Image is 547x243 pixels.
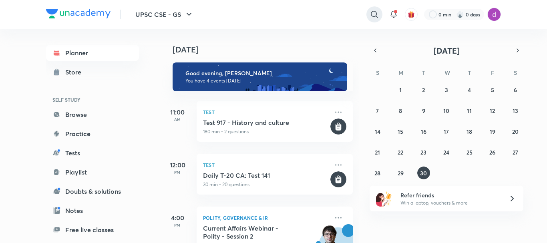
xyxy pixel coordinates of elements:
button: September 6, 2025 [509,83,522,96]
abbr: September 14, 2025 [375,128,380,135]
a: Company Logo [46,9,111,20]
button: September 25, 2025 [463,146,476,159]
a: Free live classes [46,222,139,238]
a: Playlist [46,164,139,180]
h5: Current Affairs Webinar - Polity - Session 2 [203,224,303,240]
button: September 22, 2025 [394,146,407,159]
img: avatar [408,11,415,18]
button: September 13, 2025 [509,104,522,117]
abbr: September 24, 2025 [443,149,449,156]
h5: 12:00 [161,160,193,170]
button: September 15, 2025 [394,125,407,138]
button: September 1, 2025 [394,83,407,96]
button: September 23, 2025 [417,146,430,159]
a: Browse [46,106,139,123]
button: avatar [405,8,418,21]
img: Company Logo [46,9,111,18]
abbr: September 26, 2025 [489,149,495,156]
a: Store [46,64,139,80]
button: September 29, 2025 [394,167,407,179]
abbr: September 20, 2025 [512,128,519,135]
button: September 12, 2025 [486,104,499,117]
abbr: September 6, 2025 [514,86,517,94]
abbr: September 10, 2025 [443,107,449,114]
abbr: September 30, 2025 [420,169,427,177]
abbr: September 28, 2025 [374,169,380,177]
button: September 9, 2025 [417,104,430,117]
abbr: September 4, 2025 [468,86,471,94]
h5: Test 917 - History and culture [203,118,329,127]
abbr: September 22, 2025 [398,149,403,156]
abbr: Sunday [376,69,379,76]
p: Win a laptop, vouchers & more [400,199,499,207]
img: evening [173,62,347,91]
img: streak [456,10,464,18]
a: Practice [46,126,139,142]
p: Test [203,160,329,170]
a: Planner [46,45,139,61]
button: September 28, 2025 [371,167,384,179]
h5: 11:00 [161,107,193,117]
img: Divyarani choppa [487,8,501,21]
div: Store [65,67,86,77]
a: Tests [46,145,139,161]
abbr: September 15, 2025 [398,128,403,135]
button: [DATE] [381,45,512,56]
button: September 20, 2025 [509,125,522,138]
abbr: September 23, 2025 [420,149,426,156]
abbr: September 16, 2025 [421,128,426,135]
abbr: Monday [398,69,403,76]
button: September 2, 2025 [417,83,430,96]
abbr: September 25, 2025 [467,149,473,156]
span: [DATE] [434,45,460,56]
p: Test [203,107,329,117]
button: September 21, 2025 [371,146,384,159]
abbr: September 1, 2025 [399,86,402,94]
button: September 8, 2025 [394,104,407,117]
p: 180 min • 2 questions [203,128,329,135]
a: Doubts & solutions [46,183,139,199]
abbr: September 27, 2025 [513,149,518,156]
abbr: September 8, 2025 [399,107,402,114]
abbr: September 18, 2025 [467,128,472,135]
button: UPSC CSE - GS [131,6,199,22]
h4: [DATE] [173,45,361,54]
p: 30 min • 20 questions [203,181,329,188]
button: September 27, 2025 [509,146,522,159]
button: September 5, 2025 [486,83,499,96]
button: September 24, 2025 [440,146,453,159]
h6: SELF STUDY [46,93,139,106]
p: You have 4 events [DATE] [185,78,340,84]
p: AM [161,117,193,122]
abbr: September 11, 2025 [467,107,472,114]
abbr: September 21, 2025 [375,149,380,156]
button: September 17, 2025 [440,125,453,138]
button: September 19, 2025 [486,125,499,138]
p: Polity, Governance & IR [203,213,329,223]
button: September 26, 2025 [486,146,499,159]
h5: 4:00 [161,213,193,223]
p: PM [161,170,193,175]
abbr: September 17, 2025 [444,128,449,135]
h6: Good evening, [PERSON_NAME] [185,70,340,77]
abbr: September 19, 2025 [490,128,495,135]
button: September 11, 2025 [463,104,476,117]
abbr: September 5, 2025 [491,86,494,94]
button: September 7, 2025 [371,104,384,117]
p: PM [161,223,193,227]
button: September 30, 2025 [417,167,430,179]
button: September 18, 2025 [463,125,476,138]
a: Notes [46,203,139,219]
button: September 3, 2025 [440,83,453,96]
img: referral [376,191,392,207]
abbr: Friday [491,69,494,76]
abbr: Saturday [514,69,517,76]
abbr: September 2, 2025 [422,86,425,94]
abbr: September 13, 2025 [513,107,518,114]
h6: Refer friends [400,191,499,199]
button: September 10, 2025 [440,104,453,117]
abbr: September 9, 2025 [422,107,425,114]
abbr: September 29, 2025 [398,169,404,177]
button: September 4, 2025 [463,83,476,96]
abbr: September 12, 2025 [490,107,495,114]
